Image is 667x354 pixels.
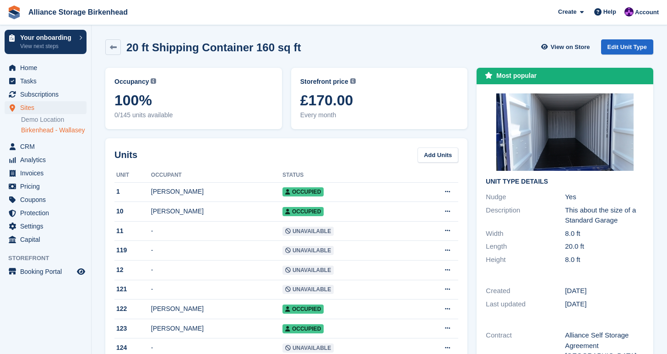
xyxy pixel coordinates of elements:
a: menu [5,180,87,193]
span: Storefront [8,254,91,263]
div: [PERSON_NAME] [151,304,282,314]
a: Your onboarding View next steps [5,30,87,54]
h2: Units [114,148,137,162]
div: 123 [114,324,151,333]
span: Occupied [282,305,324,314]
a: menu [5,75,87,87]
div: [DATE] [565,286,644,296]
td: - [151,221,282,241]
div: 8.0 ft [565,229,644,239]
span: Unavailable [282,285,334,294]
a: Alliance Storage Birkenhead [25,5,131,20]
p: View next steps [20,42,75,50]
th: Unit [114,168,151,183]
a: menu [5,193,87,206]
div: 10 [114,207,151,216]
img: icon-info-grey-7440780725fd019a000dd9b08b2336e03edf1995a4989e88bcd33f0948082b44.svg [350,78,356,84]
img: Romilly Norton [624,7,634,16]
span: Occupied [282,207,324,216]
div: Last updated [486,299,565,310]
span: View on Store [551,43,590,52]
span: Protection [20,207,75,219]
span: Home [20,61,75,74]
div: Height [486,255,565,265]
div: This about the size of a Standard Garage [565,205,644,226]
div: 119 [114,245,151,255]
span: Analytics [20,153,75,166]
span: Capital [20,233,75,246]
a: menu [5,88,87,101]
span: 0/145 units available [114,110,273,120]
span: Sites [20,101,75,114]
span: Subscriptions [20,88,75,101]
td: - [151,241,282,261]
span: Invoices [20,167,75,180]
span: Pricing [20,180,75,193]
span: Settings [20,220,75,233]
div: 12 [114,265,151,275]
a: menu [5,207,87,219]
span: Occupied [282,187,324,196]
span: Occupancy [114,77,149,87]
img: dji_fly_20250523_133306_0275_1748718634455_photo.JPG [496,93,634,171]
div: 122 [114,304,151,314]
a: View on Store [540,39,594,54]
a: menu [5,140,87,153]
a: menu [5,61,87,74]
div: 1 [114,187,151,196]
td: - [151,280,282,300]
a: Preview store [76,266,87,277]
div: Yes [565,192,644,202]
span: 100% [114,92,273,109]
a: Birkenhead - Wallasey [21,126,87,135]
img: icon-info-grey-7440780725fd019a000dd9b08b2336e03edf1995a4989e88bcd33f0948082b44.svg [151,78,156,84]
div: 121 [114,284,151,294]
td: - [151,261,282,280]
h2: 20 ft Shipping Container 160 sq ft [126,41,301,54]
div: 11 [114,226,151,236]
div: Width [486,229,565,239]
img: stora-icon-8386f47178a22dfd0bd8f6a31ec36ba5ce8667c1dd55bd0f319d3a0aa187defe.svg [7,5,21,19]
a: Add Units [418,147,458,163]
a: menu [5,265,87,278]
a: menu [5,220,87,233]
div: Description [486,205,565,226]
span: Unavailable [282,246,334,255]
div: [PERSON_NAME] [151,324,282,333]
p: Your onboarding [20,34,75,41]
span: Help [603,7,616,16]
th: Status [282,168,411,183]
span: Unavailable [282,266,334,275]
a: Demo Location [21,115,87,124]
span: Tasks [20,75,75,87]
a: menu [5,101,87,114]
div: 124 [114,343,151,353]
span: CRM [20,140,75,153]
span: Every month [300,110,459,120]
span: Unavailable [282,343,334,353]
span: Coupons [20,193,75,206]
h2: Unit Type details [486,178,644,185]
span: Create [558,7,576,16]
div: [PERSON_NAME] [151,207,282,216]
a: menu [5,153,87,166]
div: Nudge [486,192,565,202]
div: 8.0 ft [565,255,644,265]
th: Occupant [151,168,282,183]
span: £170.00 [300,92,459,109]
span: Storefront price [300,77,348,87]
a: Edit Unit Type [601,39,653,54]
span: Unavailable [282,227,334,236]
div: 20.0 ft [565,241,644,252]
span: Occupied [282,324,324,333]
div: Most popular [496,71,537,81]
div: [DATE] [565,299,644,310]
div: [PERSON_NAME] [151,187,282,196]
div: Length [486,241,565,252]
div: Created [486,286,565,296]
span: Booking Portal [20,265,75,278]
a: menu [5,233,87,246]
span: Account [635,8,659,17]
a: menu [5,167,87,180]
